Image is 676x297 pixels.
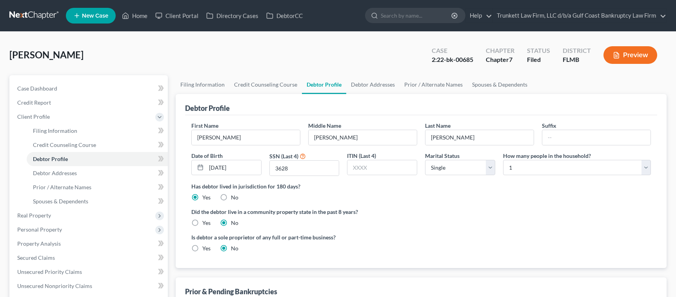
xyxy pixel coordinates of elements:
span: Credit Report [17,99,51,106]
a: DebtorCC [262,9,307,23]
a: Debtor Profile [27,152,168,166]
label: ITIN (Last 4) [347,152,376,160]
label: How many people in the household? [503,152,591,160]
a: Prior / Alternate Names [400,75,467,94]
span: Unsecured Priority Claims [17,268,82,275]
span: Credit Counseling Course [33,141,96,148]
span: Real Property [17,212,51,219]
span: Property Analysis [17,240,61,247]
span: Spouses & Dependents [33,198,88,205]
div: District [563,46,591,55]
label: Suffix [542,121,556,130]
a: Credit Report [11,96,168,110]
label: Has debtor lived in jurisdiction for 180 days? [191,182,651,190]
label: First Name [191,121,218,130]
input: XXXX [347,160,417,175]
span: [PERSON_NAME] [9,49,84,60]
label: Marital Status [425,152,460,160]
span: Unsecured Nonpriority Claims [17,283,92,289]
label: SSN (Last 4) [269,152,298,160]
span: Prior / Alternate Names [33,184,91,190]
a: Credit Counseling Course [27,138,168,152]
a: Client Portal [151,9,202,23]
span: Client Profile [17,113,50,120]
a: Trunkett Law Firm, LLC d/b/a Gulf Coast Bankruptcy Law Firm [493,9,666,23]
label: Middle Name [308,121,341,130]
span: Filing Information [33,127,77,134]
a: Unsecured Nonpriority Claims [11,279,168,293]
a: Prior / Alternate Names [27,180,168,194]
span: 7 [509,56,512,63]
a: Unsecured Priority Claims [11,265,168,279]
span: Secured Claims [17,254,55,261]
input: XXXX [270,161,339,176]
input: -- [192,130,300,145]
span: Debtor Profile [33,156,68,162]
a: Property Analysis [11,237,168,251]
label: No [231,219,238,227]
div: Chapter [486,55,514,64]
a: Debtor Profile [302,75,346,94]
span: Case Dashboard [17,85,57,92]
div: Case [432,46,473,55]
div: Debtor Profile [185,103,230,113]
a: Home [118,9,151,23]
div: Chapter [486,46,514,55]
div: FLMB [563,55,591,64]
button: Preview [603,46,657,64]
div: Prior & Pending Bankruptcies [185,287,277,296]
label: No [231,194,238,201]
span: Personal Property [17,226,62,233]
label: No [231,244,238,252]
a: Filing Information [176,75,229,94]
input: -- [425,130,534,145]
span: New Case [82,13,108,19]
input: MM/DD/YYYY [206,160,261,175]
a: Debtor Addresses [27,166,168,180]
a: Spouses & Dependents [467,75,532,94]
a: Debtor Addresses [346,75,400,94]
label: Yes [202,219,211,227]
label: Yes [202,244,211,252]
input: -- [542,130,651,145]
label: Did the debtor live in a community property state in the past 8 years? [191,208,651,216]
label: Yes [202,194,211,201]
a: Help [466,9,492,23]
input: Search by name... [381,8,452,23]
label: Is debtor a sole proprietor of any full or part-time business? [191,233,417,241]
a: Secured Claims [11,251,168,265]
div: Status [527,46,550,55]
a: Spouses & Dependents [27,194,168,208]
input: M.I [309,130,417,145]
a: Filing Information [27,124,168,138]
span: Debtor Addresses [33,170,77,176]
a: Case Dashboard [11,81,168,96]
div: 2:22-bk-00685 [432,55,473,64]
label: Date of Birth [191,152,223,160]
a: Directory Cases [202,9,262,23]
a: Credit Counseling Course [229,75,302,94]
div: Filed [527,55,550,64]
label: Last Name [425,121,451,130]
